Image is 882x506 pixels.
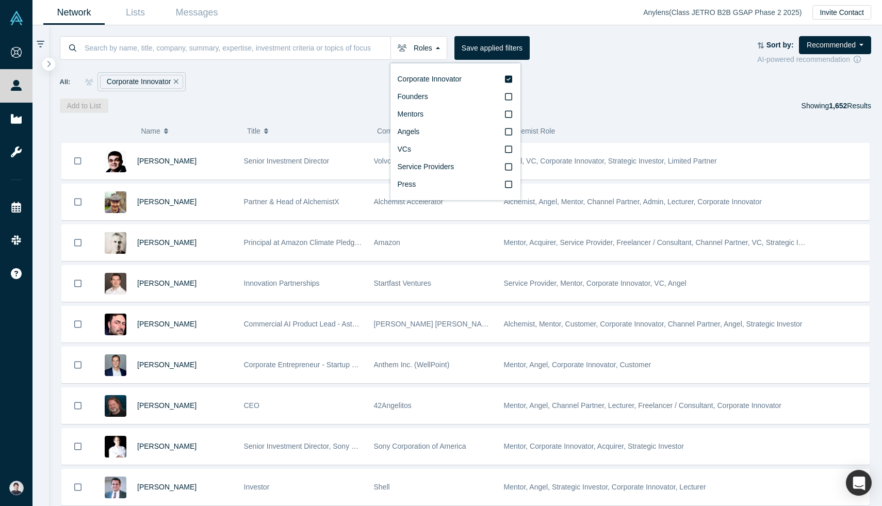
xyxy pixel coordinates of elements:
span: Investor [244,483,270,491]
span: Name [141,120,160,142]
span: Mentor, Angel, Strategic Investor, Corporate Innovator, Lecturer [504,483,706,491]
span: Commercial AI Product Lead - Astellas & Angel Investor - [PERSON_NAME] [PERSON_NAME] Capital, Alc... [244,320,627,328]
img: Chris H. Leeb's Profile Image [105,395,126,417]
span: Senior Investment Director, Sony Ventures [244,442,380,450]
span: Senior Investment Director [244,157,330,165]
a: [PERSON_NAME] [137,157,197,165]
button: Invite Contact [812,5,871,20]
img: Richard Svinkin's Profile Image [105,314,126,335]
img: Alchemist Vault Logo [9,11,24,25]
span: Alchemist Role [507,127,555,135]
span: Partner & Head of AlchemistX [244,198,339,206]
strong: 1,652 [829,102,847,110]
span: Company [377,120,408,142]
span: Principal at Amazon Climate Pledge Fund [244,238,377,247]
span: Corporate Innovator [398,75,462,83]
span: CEO [244,401,259,410]
span: Innovation Partnerships [244,279,320,287]
button: Bookmark [62,429,94,464]
img: Michael Thaney's Profile Image [105,273,126,295]
span: [PERSON_NAME] [PERSON_NAME] Capital [374,320,519,328]
img: Nick Ellis's Profile Image [105,232,126,254]
span: 42Angelitos [374,401,412,410]
span: Service Provider, Mentor, Corporate Innovator, VC, Angel [504,279,687,287]
button: Recommended [799,36,871,54]
a: [PERSON_NAME] [137,401,197,410]
button: Bookmark [62,388,94,423]
span: Alchemist, Angel, Mentor, Channel Partner, Admin, Lecturer, Corporate Innovator [504,198,762,206]
div: Showing [802,99,871,113]
span: Mentors [398,110,424,118]
a: Messages [166,1,227,25]
a: [PERSON_NAME] [137,238,197,247]
span: Mentor, Angel, Corporate Innovator, Customer [504,361,651,369]
span: Amazon [374,238,400,247]
span: Results [829,102,871,110]
span: Corporate Entrepreneur - Startup CEO Mentor [244,361,392,369]
span: Angels [398,127,420,136]
span: VCs [398,145,411,153]
a: [PERSON_NAME] [137,320,197,328]
img: Katsutoshi Tabata's Account [9,481,24,495]
span: Mentor, Angel, Channel Partner, Lecturer, Freelancer / Consultant, Corporate Innovator [504,401,782,410]
button: Bookmark [62,143,94,179]
div: Anylens ( Class JETRO B2B GSAP Phase 2 2025 ) [643,7,812,18]
a: Network [43,1,105,25]
button: Bookmark [62,347,94,383]
span: Title [247,120,260,142]
span: Alchemist, Mentor, Customer, Corporate Innovator, Channel Partner, Angel, Strategic Investor [504,320,803,328]
a: Lists [105,1,166,25]
span: Sony Corporation of America [374,442,466,450]
button: Bookmark [62,266,94,301]
span: Founders [398,92,428,101]
img: Ian Bergman's Profile Image [105,191,126,213]
span: All: [60,77,71,87]
span: Service Providers [398,162,454,171]
span: Alchemist Accelerator [374,198,444,206]
input: Search by name, title, company, summary, expertise, investment criteria or topics of focus [84,36,390,60]
img: Ludovic Copéré's Profile Image [105,436,126,458]
div: Corporate Innovator [100,75,183,89]
span: Anthem Inc. (WellPoint) [374,361,450,369]
span: Angel, VC, Corporate Innovator, Strategic Investor, Limited Partner [504,157,717,165]
button: Bookmark [62,469,94,505]
span: Shell [374,483,390,491]
a: [PERSON_NAME] [137,198,197,206]
span: Startfast Ventures [374,279,431,287]
a: [PERSON_NAME] [137,361,197,369]
img: Christian Busch's Profile Image [105,354,126,376]
a: [PERSON_NAME] [137,483,197,491]
button: Name [141,120,236,142]
span: Mentor, Corporate Innovator, Acquirer, Strategic Investor [504,442,684,450]
button: Title [247,120,366,142]
button: Bookmark [62,306,94,342]
button: Bookmark [62,225,94,260]
button: Roles [390,36,447,60]
img: Vikas Gupta's Profile Image [105,477,126,498]
a: [PERSON_NAME] [137,442,197,450]
button: Company [377,120,496,142]
button: Bookmark [62,184,94,220]
a: [PERSON_NAME] [137,279,197,287]
span: Press [398,180,416,188]
button: Save applied filters [454,36,530,60]
img: Pratik Budhdev's Profile Image [105,151,126,172]
button: Remove Filter [171,76,178,88]
div: AI-powered recommendation [757,54,871,65]
button: Add to List [60,99,108,113]
span: Volvo Cars [374,157,409,165]
strong: Sort by: [766,41,794,49]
